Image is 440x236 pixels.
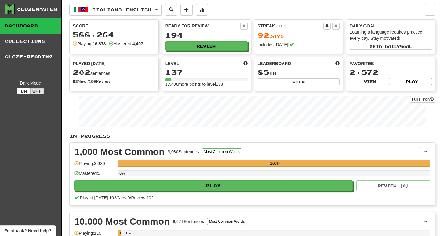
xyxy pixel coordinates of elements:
p: In Progress [69,133,435,139]
div: New / Review [73,78,155,85]
div: 17,406 more points to level 138 [165,81,248,87]
div: Playing: 3,980 [74,160,115,171]
a: Full History [410,96,435,103]
span: This week in points, UTC [335,60,340,67]
button: Seta dailygoal [350,43,432,50]
button: Play [392,78,432,85]
button: Off [30,88,44,94]
div: Learning a language requires practice every day. Stay motivated! [350,29,432,41]
div: 588,264 [73,31,155,39]
div: Ready for Review [165,23,240,29]
button: View [258,78,340,85]
button: On [17,88,31,94]
button: Play [74,180,353,191]
div: Day s [258,31,340,39]
button: Most Common Words [202,148,241,155]
button: Review [165,41,248,51]
button: View [350,78,390,85]
div: 1,000 Most Common [74,147,165,156]
button: Most Common Words [207,218,247,225]
span: 85 [258,68,269,77]
span: Score more points to level up [243,60,248,67]
strong: 93 [73,79,78,84]
div: 137 [165,68,248,76]
button: Review (0) [356,180,430,191]
div: Score [73,23,155,29]
span: Open feedback widget [4,228,51,234]
span: New: 0 [118,195,130,200]
button: Add sentence to collection [180,4,193,16]
span: 202 [73,68,90,77]
div: 3,980 Sentences [168,149,199,155]
div: 10,000 Most Common [74,217,170,226]
div: Mastered: 0 [74,170,115,180]
span: Played [DATE]: 102 [80,195,116,200]
div: Clozemaster [17,6,57,12]
div: th [258,68,340,77]
div: Favorites [350,60,432,67]
button: Italiano/English [69,4,162,16]
span: Leaderboard [258,60,291,67]
button: Search sentences [165,4,177,16]
span: Italiano / English [92,7,152,12]
span: Level [165,60,179,67]
div: 194 [165,31,248,39]
div: 9,671 Sentences [173,218,204,225]
div: sentences [73,68,155,77]
div: Dark Mode [5,80,56,86]
div: Includes [DATE]! [258,42,340,48]
span: / [130,195,131,200]
strong: 16,878 [93,41,106,46]
button: More stats [196,4,208,16]
span: Review: 102 [131,195,153,200]
span: a daily [379,44,400,48]
div: Mastered: [109,41,143,47]
div: Daily Goal [350,23,432,29]
div: 100% [119,160,430,167]
span: 92 [258,31,269,39]
strong: 109 [89,79,96,84]
strong: 4,407 [132,41,143,46]
span: / [116,195,118,200]
div: Playing: [73,41,106,47]
div: Streak [258,23,324,29]
a: (UTC) [276,24,286,28]
div: 2,572 [350,68,432,76]
span: Played [DATE] [73,60,106,67]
